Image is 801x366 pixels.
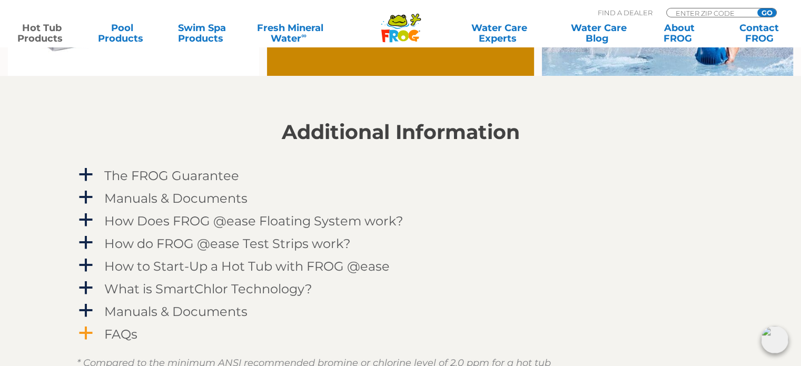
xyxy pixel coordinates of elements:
[77,324,725,344] a: a FAQs
[104,236,351,251] h4: How do FROG @ease Test Strips work?
[91,23,153,44] a: PoolProducts
[568,23,630,44] a: Water CareBlog
[448,23,550,44] a: Water CareExperts
[104,259,390,273] h4: How to Start-Up a Hot Tub with FROG @ease
[78,167,94,183] span: a
[78,325,94,341] span: a
[77,256,725,276] a: a How to Start-Up a Hot Tub with FROG @ease
[104,304,248,319] h4: Manuals & Documents
[728,23,790,44] a: ContactFROG
[104,191,248,205] h4: Manuals & Documents
[77,234,725,253] a: a How do FROG @ease Test Strips work?
[77,279,725,299] a: a What is SmartChlor Technology?
[11,23,73,44] a: Hot TubProducts
[78,212,94,228] span: a
[171,23,233,44] a: Swim SpaProducts
[77,211,725,231] a: a How Does FROG @ease Floating System work?
[598,8,652,17] p: Find A Dealer
[104,282,312,296] h4: What is SmartChlor Technology?
[78,258,94,273] span: a
[675,8,746,17] input: Zip Code Form
[77,302,725,321] a: a Manuals & Documents
[78,303,94,319] span: a
[757,8,776,17] input: GO
[104,214,403,228] h4: How Does FROG @ease Floating System work?
[104,327,137,341] h4: FAQs
[77,121,725,144] h2: Additional Information
[104,169,239,183] h4: The FROG Guarantee
[301,31,306,39] sup: ∞
[648,23,710,44] a: AboutFROG
[77,189,725,208] a: a Manuals & Documents
[77,166,725,185] a: a The FROG Guarantee
[251,23,329,44] a: Fresh MineralWater∞
[78,235,94,251] span: a
[761,326,788,353] img: openIcon
[78,190,94,205] span: a
[78,280,94,296] span: a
